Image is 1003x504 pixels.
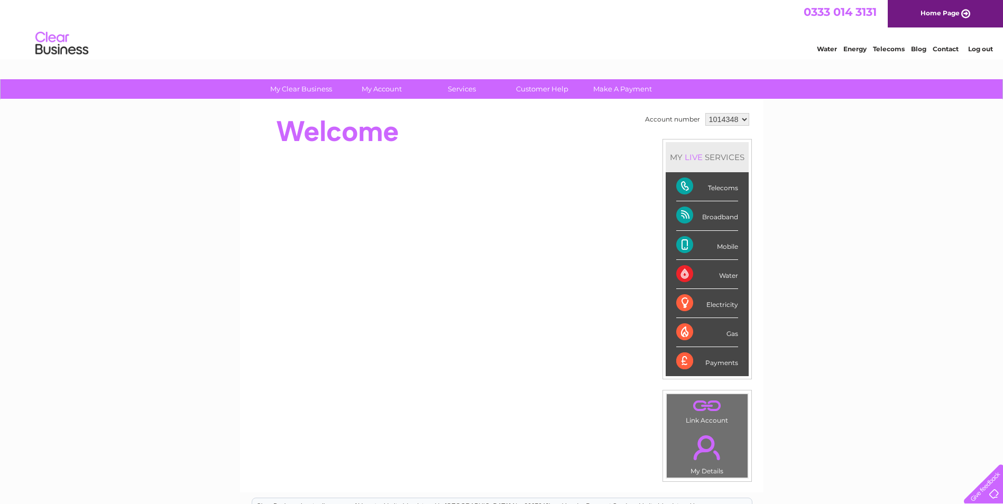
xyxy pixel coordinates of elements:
td: My Details [666,426,748,478]
div: Broadband [676,201,738,230]
a: My Clear Business [257,79,345,99]
div: Gas [676,318,738,347]
td: Account number [642,110,703,128]
a: Services [418,79,505,99]
a: 0333 014 3131 [804,5,877,18]
a: Make A Payment [579,79,666,99]
div: Mobile [676,231,738,260]
a: My Account [338,79,425,99]
a: Blog [911,45,926,53]
div: Payments [676,347,738,376]
a: Water [817,45,837,53]
a: Log out [968,45,993,53]
a: Customer Help [499,79,586,99]
a: Telecoms [873,45,905,53]
td: Link Account [666,394,748,427]
a: . [669,397,745,415]
a: . [669,429,745,466]
div: MY SERVICES [666,142,749,172]
img: logo.png [35,27,89,60]
div: Electricity [676,289,738,318]
div: Telecoms [676,172,738,201]
div: Water [676,260,738,289]
div: Clear Business is a trading name of Verastar Limited (registered in [GEOGRAPHIC_DATA] No. 3667643... [252,6,752,51]
a: Contact [933,45,959,53]
a: Energy [843,45,867,53]
div: LIVE [683,152,705,162]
